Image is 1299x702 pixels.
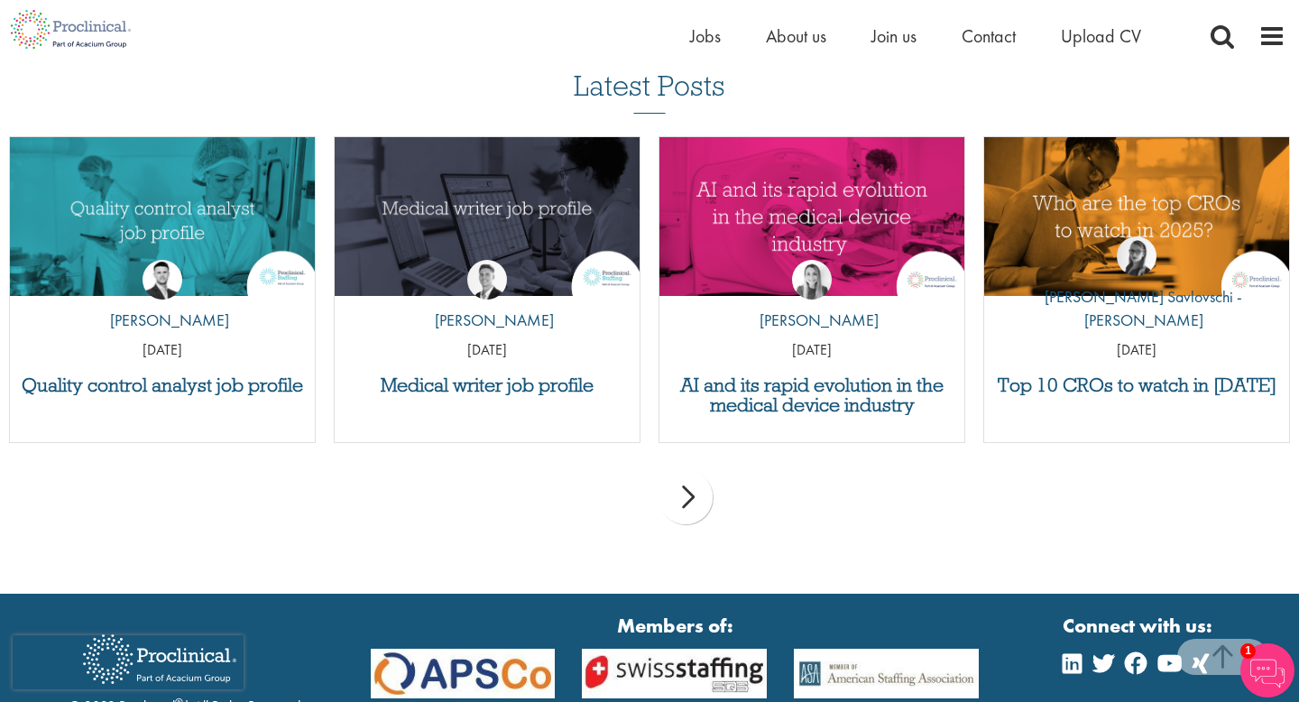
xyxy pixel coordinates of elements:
a: Hannah Burke [PERSON_NAME] [746,260,879,341]
p: [PERSON_NAME] [421,309,554,332]
p: [DATE] [659,340,964,361]
a: About us [766,24,826,48]
a: Top 10 CROs to watch in [DATE] [993,375,1280,395]
a: Upload CV [1061,24,1141,48]
img: APSCo [568,649,780,697]
p: [PERSON_NAME] [97,309,229,332]
a: Link to a post [10,137,315,297]
strong: Members of: [371,612,980,640]
a: Join us [871,24,917,48]
a: Link to a post [659,137,964,297]
a: Joshua Godden [PERSON_NAME] [97,260,229,341]
img: Top 10 CROs 2025 | Proclinical [984,137,1289,296]
a: Theodora Savlovschi - Wicks [PERSON_NAME] Savlovschi - [PERSON_NAME] [984,236,1289,340]
div: next [659,470,713,524]
img: quality control analyst job profile [10,137,315,296]
img: Theodora Savlovschi - Wicks [1117,236,1156,276]
img: Chatbot [1240,643,1294,697]
a: Jobs [690,24,721,48]
img: Proclinical Recruitment [69,622,250,697]
p: [PERSON_NAME] [746,309,879,332]
a: Medical writer job profile [344,375,631,395]
strong: Connect with us: [1063,612,1216,640]
img: George Watson [467,260,507,300]
a: Contact [962,24,1016,48]
img: Medical writer job profile [335,137,640,296]
a: George Watson [PERSON_NAME] [421,260,554,341]
span: 1 [1240,643,1256,659]
img: AI and Its Impact on the Medical Device Industry | Proclinical [659,137,964,296]
a: Quality control analyst job profile [19,375,306,395]
p: [PERSON_NAME] Savlovschi - [PERSON_NAME] [984,285,1289,331]
img: APSCo [357,649,569,697]
h3: Latest Posts [574,70,725,114]
img: Joshua Godden [143,260,182,300]
a: Link to a post [335,137,640,297]
p: [DATE] [984,340,1289,361]
p: [DATE] [335,340,640,361]
img: APSCo [780,649,992,697]
iframe: reCAPTCHA [13,635,244,689]
img: Hannah Burke [792,260,832,300]
p: [DATE] [10,340,315,361]
a: AI and its rapid evolution in the medical device industry [668,375,955,415]
a: Link to a post [984,137,1289,297]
